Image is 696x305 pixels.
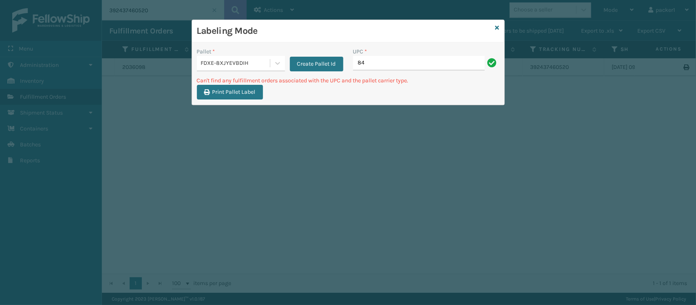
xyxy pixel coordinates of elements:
[201,59,271,68] div: FDXE-8XJYEVBDIH
[197,76,499,85] p: Can't find any fulfillment orders associated with the UPC and the pallet carrier type.
[290,57,343,71] button: Create Pallet Id
[197,25,492,37] h3: Labeling Mode
[197,47,215,56] label: Pallet
[353,47,367,56] label: UPC
[197,85,263,99] button: Print Pallet Label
